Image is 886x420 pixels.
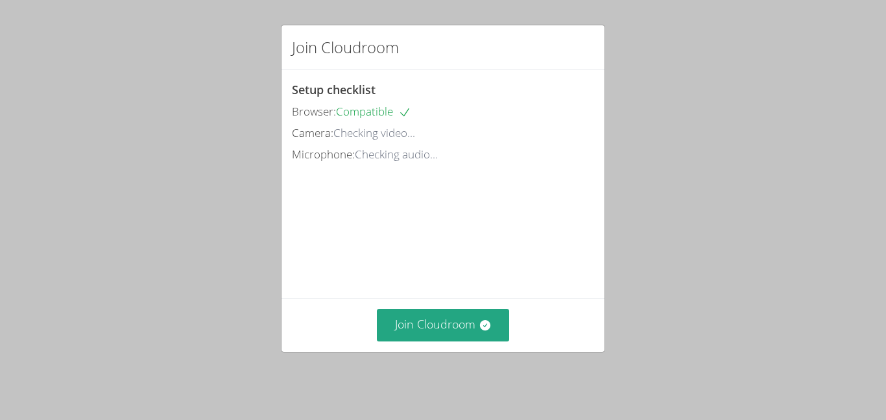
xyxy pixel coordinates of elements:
[292,36,399,59] h2: Join Cloudroom
[292,82,376,97] span: Setup checklist
[336,104,411,119] span: Compatible
[292,125,333,140] span: Camera:
[292,147,355,162] span: Microphone:
[292,104,336,119] span: Browser:
[355,147,438,162] span: Checking audio...
[333,125,415,140] span: Checking video...
[377,309,510,341] button: Join Cloudroom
